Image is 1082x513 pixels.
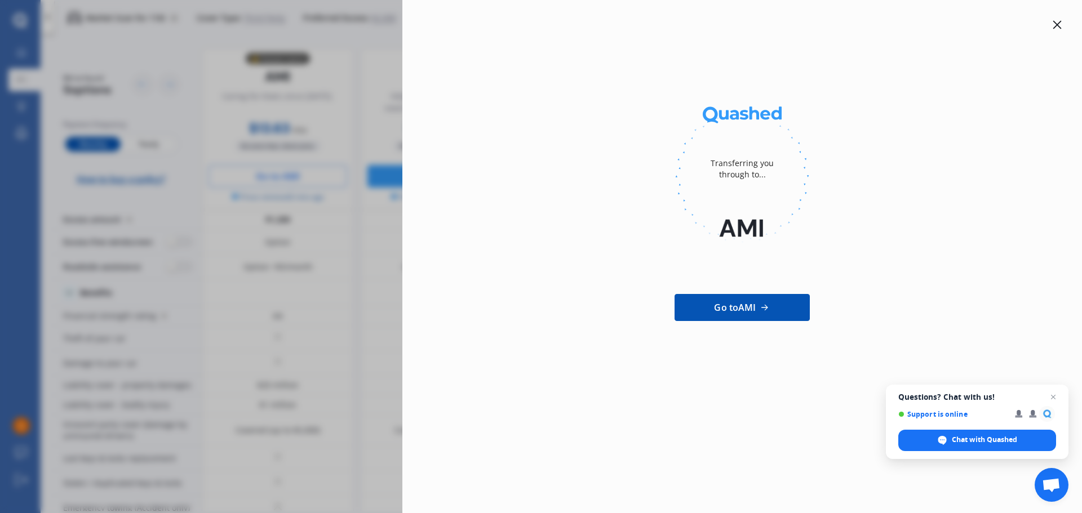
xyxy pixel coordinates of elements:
div: Chat with Quashed [898,430,1056,451]
span: Support is online [898,410,1007,418]
span: Questions? Chat with us! [898,392,1056,402]
div: Open chat [1035,468,1068,502]
img: AMI-text-1.webp [675,203,809,253]
span: Chat with Quashed [952,435,1017,445]
span: Close chat [1046,390,1060,404]
span: Go to AMI [714,301,756,314]
div: Transferring you through to... [697,135,787,203]
a: Go toAMI [675,294,810,321]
